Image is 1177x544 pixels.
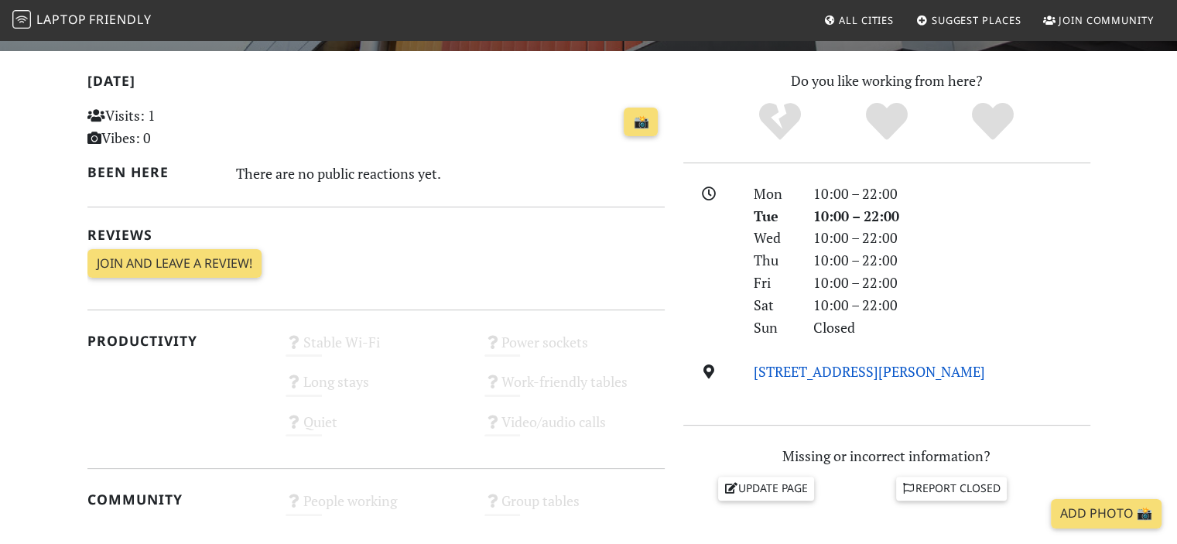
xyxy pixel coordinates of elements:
div: Yes [833,101,940,143]
div: 10:00 – 22:00 [804,249,1100,272]
div: 10:00 – 22:00 [804,294,1100,316]
div: Long stays [276,369,475,409]
div: 10:00 – 22:00 [804,205,1100,228]
div: Sun [744,316,803,339]
div: 10:00 – 22:00 [804,183,1100,205]
img: LaptopFriendly [12,10,31,29]
p: Visits: 1 Vibes: 0 [87,104,268,149]
div: 10:00 – 22:00 [804,272,1100,294]
div: Tue [744,205,803,228]
div: 10:00 – 22:00 [804,227,1100,249]
div: Group tables [475,488,674,528]
div: Wed [744,227,803,249]
a: Update page [718,477,814,500]
span: Friendly [89,11,151,28]
a: Join Community [1037,6,1160,34]
div: Thu [744,249,803,272]
span: Suggest Places [932,13,1021,27]
div: Video/audio calls [475,409,674,449]
h2: Been here [87,164,218,180]
h2: [DATE] [87,73,665,95]
p: Do you like working from here? [683,70,1090,92]
a: All Cities [817,6,900,34]
div: Fri [744,272,803,294]
div: Sat [744,294,803,316]
p: Missing or incorrect information? [683,445,1090,467]
div: Stable Wi-Fi [276,330,475,369]
a: 📸 [624,108,658,137]
h2: Community [87,491,268,508]
div: No [727,101,833,143]
span: Join Community [1059,13,1154,27]
div: Power sockets [475,330,674,369]
span: All Cities [839,13,894,27]
div: Work-friendly tables [475,369,674,409]
a: Suggest Places [910,6,1028,34]
a: [STREET_ADDRESS][PERSON_NAME] [754,362,985,381]
div: There are no public reactions yet. [236,161,665,186]
div: Definitely! [939,101,1046,143]
a: Report closed [896,477,1008,500]
h2: Reviews [87,227,665,243]
div: Closed [804,316,1100,339]
div: Quiet [276,409,475,449]
a: LaptopFriendly LaptopFriendly [12,7,152,34]
div: People working [276,488,475,528]
a: Join and leave a review! [87,249,262,279]
span: Laptop [36,11,87,28]
h2: Productivity [87,333,268,349]
div: Mon [744,183,803,205]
